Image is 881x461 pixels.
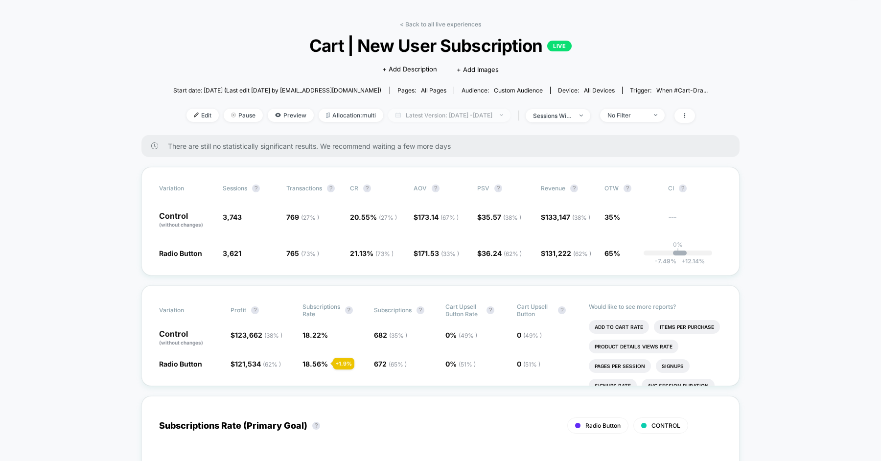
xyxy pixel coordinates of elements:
[515,109,526,123] span: |
[440,214,459,221] span: ( 67 % )
[388,109,510,122] span: Latest Version: [DATE] - [DATE]
[159,303,213,318] span: Variation
[580,115,583,116] img: end
[545,213,590,221] span: 133,147
[374,331,407,339] span: 682
[584,87,615,94] span: all devices
[395,113,401,117] img: calendar
[251,306,259,314] button: ?
[173,87,381,94] span: Start date: [DATE] (Last edit [DATE] by [EMAIL_ADDRESS][DOMAIN_NAME])
[301,250,319,257] span: ( 73 % )
[432,184,440,192] button: ?
[441,250,459,257] span: ( 33 % )
[302,360,328,368] span: 18.56 %
[223,184,247,192] span: Sessions
[418,249,459,257] span: 171.53
[374,306,412,314] span: Subscriptions
[589,340,678,353] li: Product Details Views Rate
[482,249,522,257] span: 36.24
[312,422,320,430] button: ?
[589,359,651,373] li: Pages Per Session
[350,213,397,221] span: 20.55 %
[327,184,335,192] button: ?
[589,303,722,310] p: Would like to see more reports?
[517,360,540,368] span: 0
[459,361,476,368] span: ( 51 % )
[264,332,282,339] span: ( 38 % )
[541,213,590,221] span: $
[231,331,282,339] span: $
[389,332,407,339] span: ( 35 % )
[200,35,681,56] span: Cart | New User Subscription
[589,320,649,334] li: Add To Cart Rate
[517,331,542,339] span: 0
[414,184,427,192] span: AOV
[541,249,591,257] span: $
[573,250,591,257] span: ( 62 % )
[159,340,203,346] span: (without changes)
[604,213,620,221] span: 35%
[462,87,543,94] div: Audience:
[624,184,631,192] button: ?
[523,361,540,368] span: ( 51 % )
[418,213,459,221] span: 173.14
[224,109,263,122] span: Pause
[445,360,476,368] span: 0 %
[642,379,715,392] li: Avg Session Duration
[345,306,353,314] button: ?
[673,241,683,248] p: 0%
[585,422,621,429] span: Radio Button
[350,184,358,192] span: CR
[500,114,503,116] img: end
[231,306,246,314] span: Profit
[681,257,685,265] span: +
[379,214,397,221] span: ( 27 % )
[517,303,553,318] span: Cart Upsell Button
[194,113,199,117] img: edit
[445,303,482,318] span: Cart Upsell Button Rate
[570,184,578,192] button: ?
[268,109,314,122] span: Preview
[319,109,383,122] span: Allocation: multi
[668,184,722,192] span: CI
[494,87,543,94] span: Custom Audience
[656,359,690,373] li: Signups
[235,360,281,368] span: 121,534
[494,184,502,192] button: ?
[504,250,522,257] span: ( 62 % )
[159,222,203,228] span: (without changes)
[604,184,658,192] span: OTW
[607,112,647,119] div: No Filter
[550,87,622,94] span: Device:
[397,87,446,94] div: Pages:
[482,213,521,221] span: 35.57
[414,249,459,257] span: $
[545,249,591,257] span: 131,222
[421,87,446,94] span: all pages
[604,249,620,257] span: 65%
[333,358,354,369] div: + 1.9 %
[235,331,282,339] span: 123,662
[159,212,213,229] p: Control
[651,422,680,429] span: CONTROL
[547,41,572,51] p: LIVE
[477,249,522,257] span: $
[656,87,708,94] span: When #cart-dra...
[231,113,236,117] img: end
[159,330,221,346] p: Control
[654,320,720,334] li: Items Per Purchase
[168,142,720,150] span: There are still no statistically significant results. We recommend waiting a few more days
[541,184,565,192] span: Revenue
[503,214,521,221] span: ( 38 % )
[223,213,242,221] span: 3,743
[302,303,340,318] span: Subscriptions Rate
[389,361,407,368] span: ( 65 % )
[654,114,657,116] img: end
[286,213,319,221] span: 769
[589,379,637,392] li: Signups Rate
[363,184,371,192] button: ?
[375,250,394,257] span: ( 73 % )
[679,184,687,192] button: ?
[382,65,437,74] span: + Add Description
[231,360,281,368] span: $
